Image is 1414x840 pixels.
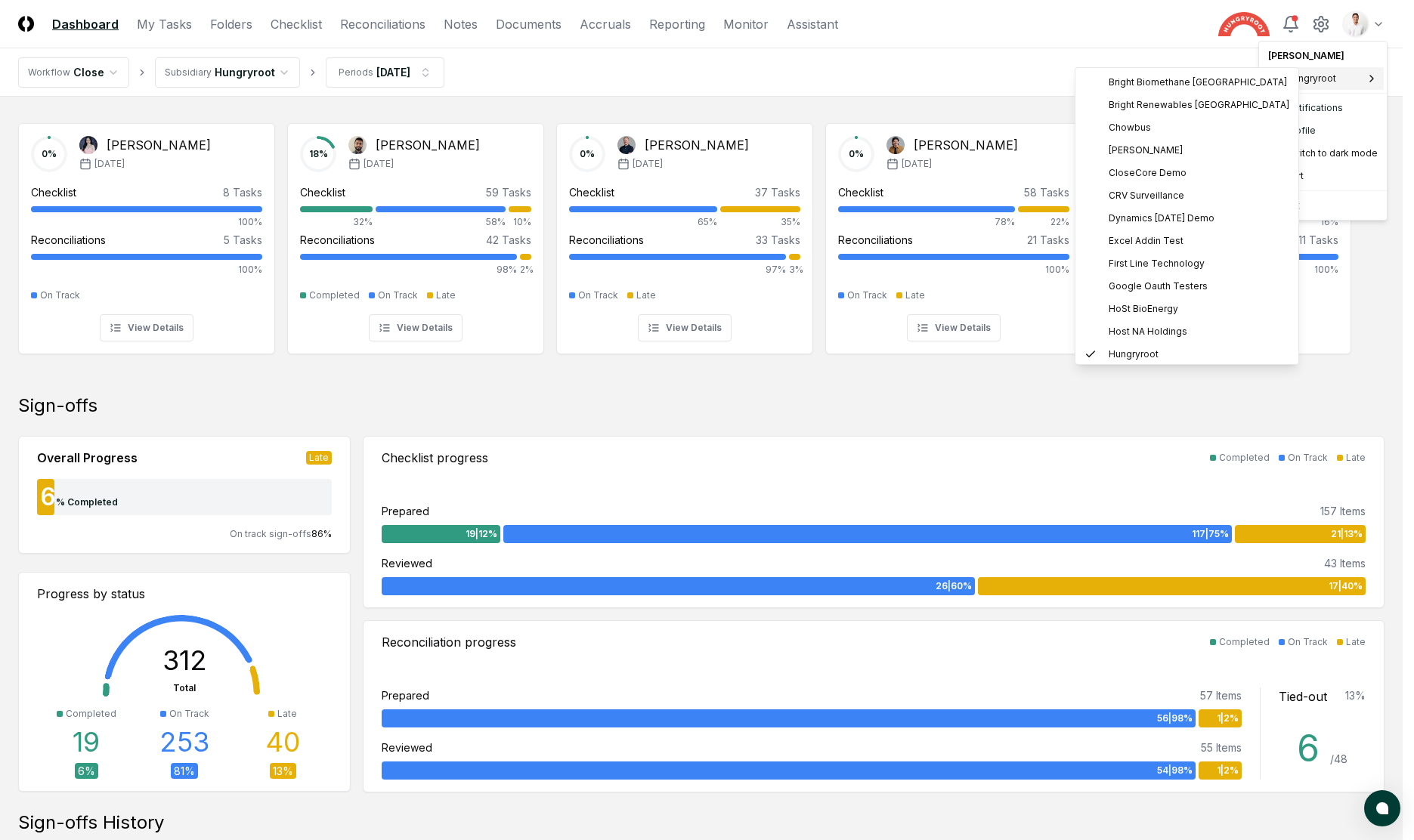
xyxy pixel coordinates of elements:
[1109,166,1187,180] span: CloseCore Demo
[1109,189,1184,202] span: CRV Surveillance
[1262,119,1384,142] a: Profile
[1262,142,1384,165] div: Switch to dark mode
[1109,212,1214,225] span: Dynamics [DATE] Demo
[1286,72,1336,85] span: Hungryroot
[1109,257,1205,270] span: First Line Technology
[1109,121,1151,134] span: Chowbus
[1262,97,1384,119] a: Notifications
[1109,234,1183,248] span: Excel Addin Test
[1109,325,1187,338] span: Host NA Holdings
[1262,165,1384,187] div: Support
[1109,98,1289,112] span: Bright Renewables [GEOGRAPHIC_DATA]
[1109,76,1287,89] span: Bright Biomethane [GEOGRAPHIC_DATA]
[1109,279,1208,293] span: Google Oauth Testers
[1109,302,1178,316] span: HoSt BioEnergy
[1262,194,1384,217] div: Logout
[1109,144,1183,157] span: [PERSON_NAME]
[1109,347,1159,361] span: Hungryroot
[1262,45,1384,67] div: [PERSON_NAME]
